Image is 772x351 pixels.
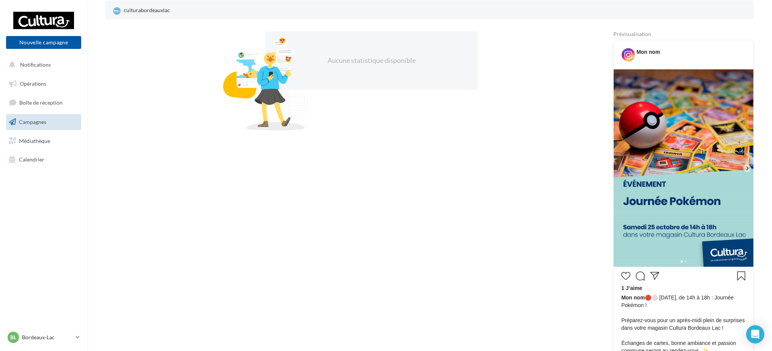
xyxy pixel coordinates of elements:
span: Médiathèque [19,137,50,144]
div: Open Intercom Messenger [746,325,764,343]
p: Bordeaux-Lac [22,334,72,341]
a: culturabordeauxlac [112,5,324,16]
a: Calendrier [5,152,83,168]
span: Mon nom [621,295,645,301]
svg: J’aime [621,271,630,280]
a: Médiathèque [5,133,83,149]
svg: Enregistrer [737,271,746,280]
div: Aucune statistique disponible [290,56,454,66]
button: Nouvelle campagne [6,36,81,49]
a: Boîte de réception [5,94,83,111]
div: Prévisualisation [613,31,754,37]
span: Campagnes [19,119,46,125]
span: Opérations [20,80,46,87]
a: Opérations [5,76,83,92]
button: Notifications [5,57,80,73]
a: BL Bordeaux-Lac [6,330,81,345]
span: Calendrier [19,156,44,163]
svg: Commenter [636,271,645,280]
svg: Partager la publication [650,271,659,280]
a: Campagnes [5,114,83,130]
div: culturabordeauxlac [112,5,172,16]
span: BL [10,334,16,341]
span: Boîte de réception [19,99,63,106]
div: 1 J’aime [621,284,746,294]
div: Mon nom [637,48,660,56]
span: Notifications [20,61,51,68]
